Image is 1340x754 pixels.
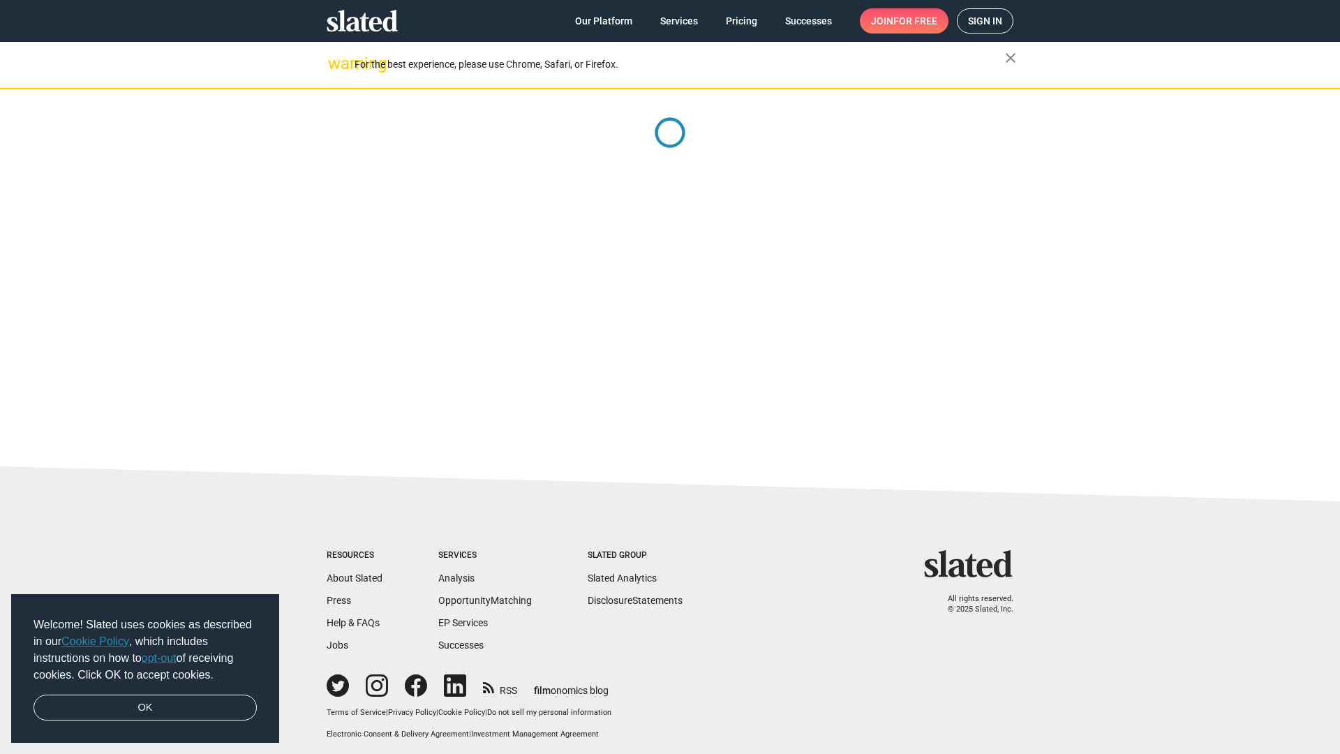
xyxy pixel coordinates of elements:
[649,8,709,34] a: Services
[893,8,937,34] span: for free
[11,594,279,744] div: cookieconsent
[388,708,436,717] a: Privacy Policy
[483,676,517,697] a: RSS
[438,640,484,651] a: Successes
[471,730,599,739] a: Investment Management Agreement
[327,640,348,651] a: Jobs
[327,708,386,717] a: Terms of Service
[1002,50,1019,66] mat-icon: close
[485,708,487,717] span: |
[575,8,632,34] span: Our Platform
[33,695,257,721] a: dismiss cookie message
[564,8,643,34] a: Our Platform
[968,9,1002,33] span: Sign in
[860,8,948,34] a: Joinfor free
[726,8,757,34] span: Pricing
[438,550,532,561] div: Services
[438,708,485,717] a: Cookie Policy
[438,617,488,628] a: EP Services
[61,635,129,647] a: Cookie Policy
[355,55,1005,74] div: For the best experience, please use Chrome, Safari, or Firefox.
[327,617,380,628] a: Help & FAQs
[33,616,257,683] span: Welcome! Slated uses cookies as described in our , which includes instructions on how to of recei...
[534,673,609,697] a: filmonomics blog
[386,708,388,717] span: |
[142,652,177,664] a: opt-out
[327,572,382,584] a: About Slated
[871,8,937,34] span: Join
[327,550,382,561] div: Resources
[327,595,351,606] a: Press
[588,595,683,606] a: DisclosureStatements
[327,730,469,739] a: Electronic Consent & Delivery Agreement
[715,8,768,34] a: Pricing
[328,55,345,72] mat-icon: warning
[487,708,611,718] button: Do not sell my personal information
[660,8,698,34] span: Services
[469,730,471,739] span: |
[957,8,1013,34] a: Sign in
[436,708,438,717] span: |
[588,572,657,584] a: Slated Analytics
[534,685,551,696] span: film
[933,594,1013,614] p: All rights reserved. © 2025 Slated, Inc.
[774,8,843,34] a: Successes
[438,572,475,584] a: Analysis
[588,550,683,561] div: Slated Group
[438,595,532,606] a: OpportunityMatching
[785,8,832,34] span: Successes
